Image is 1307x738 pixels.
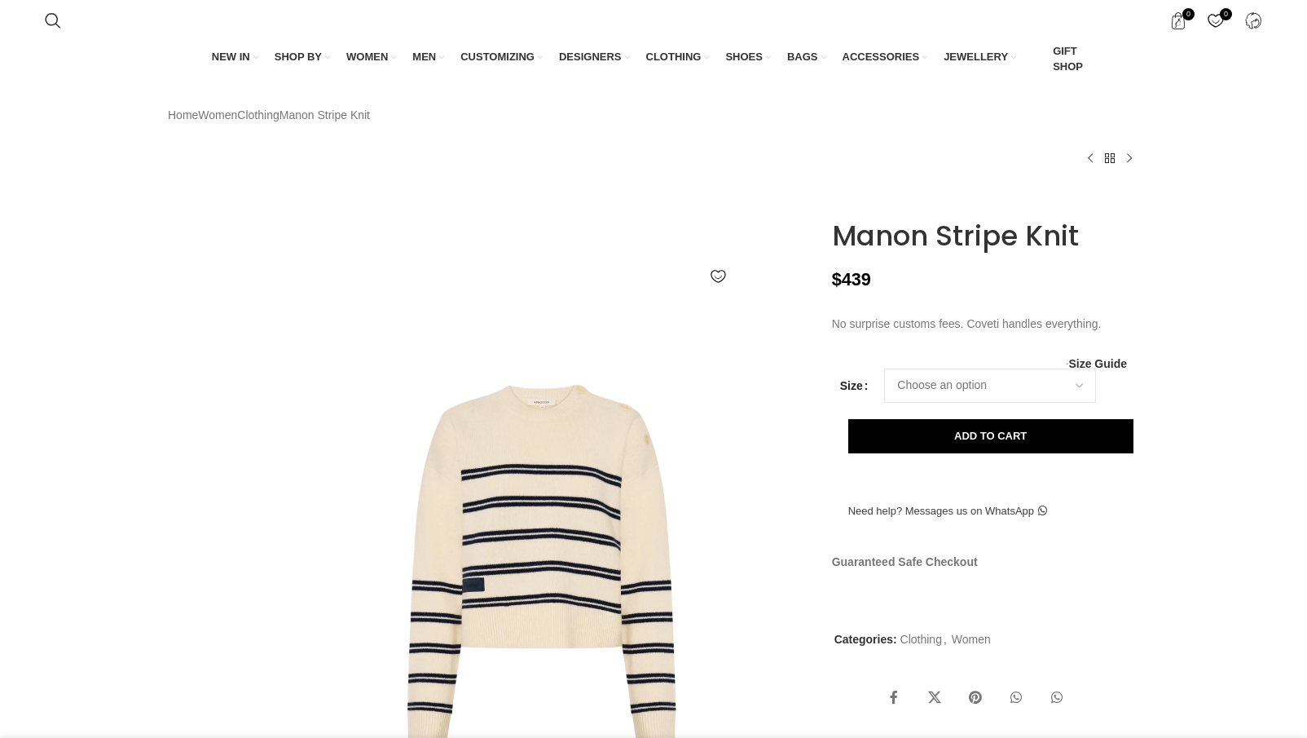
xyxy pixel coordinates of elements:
a: Women [198,106,237,124]
a: 0 [1162,4,1195,37]
span: GIFT SHOP [1053,44,1095,73]
div: Main navigation [37,40,1270,77]
a: Women [952,633,991,646]
span: , [944,630,947,648]
span: NEW IN [212,50,250,64]
img: Oroton [832,197,905,209]
a: Clothing [900,633,942,646]
a: DESIGNERS [559,40,630,74]
label: Size [840,377,869,395]
span: CUSTOMIZING [460,50,535,64]
a: Need help? Messages us on WhatsApp [832,494,1063,528]
div: My Wishlist [1199,4,1233,37]
a: Home [168,106,198,124]
a: SHOP BY [275,40,330,74]
bdi: 439 [832,269,871,289]
img: Manon Stripe Knit [164,604,263,700]
a: Previous product [1080,148,1100,168]
a: GIFT SHOP [1032,40,1095,77]
a: X social link [918,682,951,714]
span: JEWELLERY [944,50,1008,64]
span: $ [832,269,842,289]
a: JEWELLERY [944,40,1016,74]
a: WhatsApp social link [1041,682,1073,714]
span: Categories: [834,633,897,646]
nav: Breadcrumb [168,106,370,124]
img: guaranteed-safe-checkout-bordered.j [832,579,1115,602]
span: ACCESSORIES [843,50,920,64]
img: Oroton Ivory dress [164,398,263,493]
img: GiftBag [1032,52,1047,67]
img: Oroton dresses [164,501,263,596]
a: CUSTOMIZING [460,40,543,74]
a: WhatsApp social link [1000,682,1032,714]
h1: Manon Stripe Knit [832,219,1139,253]
a: WOMEN [346,40,396,74]
a: ACCESSORIES [843,40,928,74]
span: WOMEN [346,50,388,64]
a: Next product [1120,148,1139,168]
a: Facebook social link [878,682,910,714]
a: BAGS [787,40,826,74]
a: MEN [412,40,444,74]
span: MEN [412,50,436,64]
a: CLOTHING [646,40,710,74]
a: SHOES [725,40,771,74]
span: SHOES [725,50,763,64]
span: DESIGNERS [559,50,622,64]
span: Manon Stripe Knit [279,106,370,124]
a: Search [37,4,69,37]
span: 0 [1182,8,1195,20]
button: Add to cart [848,419,1133,453]
a: 0 [1199,4,1233,37]
span: CLOTHING [646,50,702,64]
a: Clothing [237,106,279,124]
p: No surprise customs fees. Coveti handles everything. [832,315,1139,333]
span: BAGS [787,50,818,64]
a: NEW IN [212,40,258,74]
strong: Guaranteed Safe Checkout [832,555,978,568]
span: 0 [1220,8,1232,20]
span: SHOP BY [275,50,322,64]
a: Pinterest social link [959,682,992,714]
